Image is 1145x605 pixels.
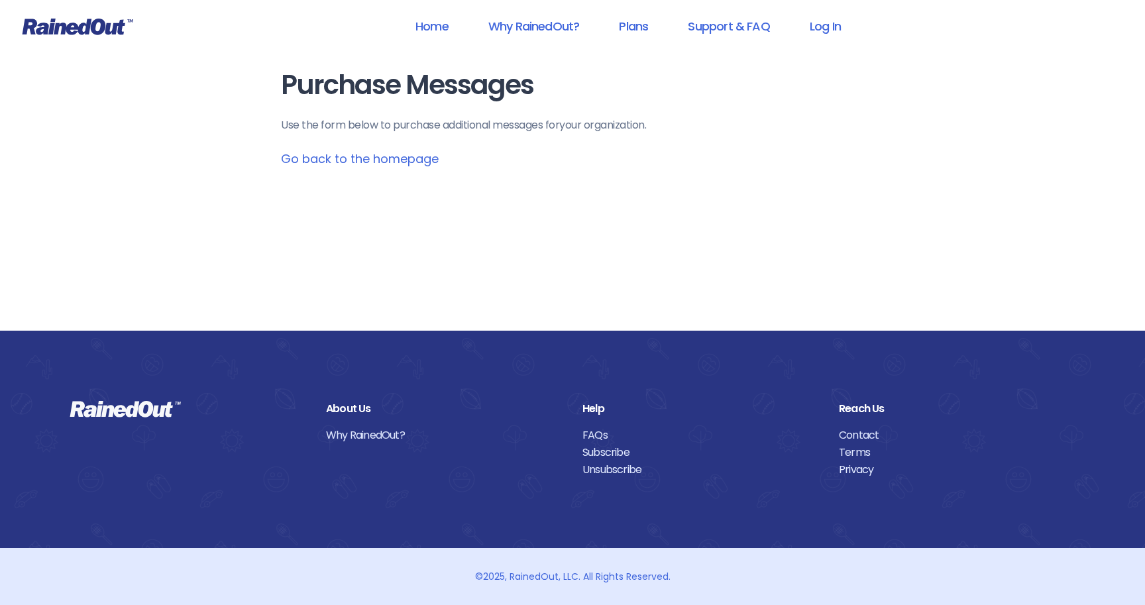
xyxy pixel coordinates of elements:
a: Privacy [839,461,1075,478]
a: Why RainedOut? [326,427,563,444]
a: Plans [602,11,665,41]
a: Log In [792,11,858,41]
a: Support & FAQ [671,11,787,41]
h1: Purchase Messages [281,70,864,100]
a: Unsubscribe [582,461,819,478]
a: Go back to the homepage [281,150,439,167]
a: Home [398,11,466,41]
div: About Us [326,400,563,417]
div: Reach Us [839,400,1075,417]
a: Contact [839,427,1075,444]
a: Why RainedOut? [471,11,597,41]
div: Help [582,400,819,417]
a: Subscribe [582,444,819,461]
a: Terms [839,444,1075,461]
p: Use the form below to purchase additional messages for your organization . [281,117,864,133]
a: FAQs [582,427,819,444]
